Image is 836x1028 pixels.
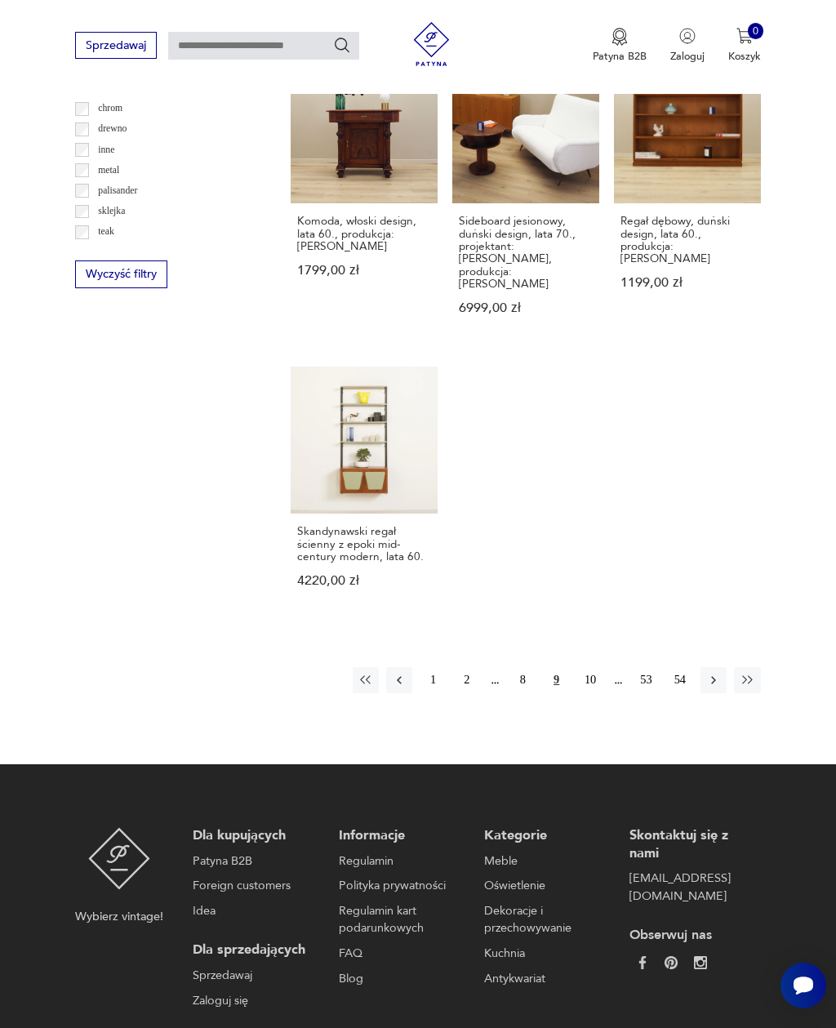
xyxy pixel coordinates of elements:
[629,870,753,905] a: [EMAIL_ADDRESS][DOMAIN_NAME]
[736,28,753,44] img: Ikona koszyka
[484,970,607,988] a: Antykwariat
[728,28,761,64] button: 0Koszyk
[75,32,156,59] button: Sprzedawaj
[75,260,167,287] button: Wyczyść filtry
[667,667,693,693] button: 54
[509,667,536,693] button: 8
[339,852,462,870] a: Regulamin
[291,56,438,343] a: Komoda, włoski design, lata 60., produkcja: WłochyKomoda, włoski design, lata 60., produkcja: [PE...
[75,908,163,926] p: Wybierz vintage!
[98,244,171,260] p: tworzywo sztuczne
[339,902,462,937] a: Regulamin kart podarunkowych
[339,945,462,963] a: FAQ
[98,203,125,220] p: sklejka
[98,162,119,179] p: metal
[98,100,122,117] p: chrom
[748,23,764,39] div: 0
[193,967,316,985] a: Sprzedawaj
[297,265,431,277] p: 1799,00 zł
[484,902,607,937] a: Dekoracje i przechowywanie
[694,956,707,969] img: c2fd9cf7f39615d9d6839a72ae8e59e5.webp
[193,852,316,870] a: Patyna B2B
[291,367,438,616] a: Skandynawski regał ścienny z epoki mid-century modern, lata 60.Skandynawski regał ścienny z epoki...
[459,302,593,314] p: 6999,00 zł
[339,970,462,988] a: Blog
[484,852,607,870] a: Meble
[98,142,114,158] p: inne
[193,877,316,895] a: Foreign customers
[620,215,754,265] h3: Regał dębowy, duński design, lata 60., produkcja: [PERSON_NAME]
[484,945,607,963] a: Kuchnia
[679,28,696,44] img: Ikonka użytkownika
[629,927,753,945] p: Obserwuj nas
[593,28,647,64] a: Ikona medaluPatyna B2B
[333,36,351,54] button: Szukaj
[297,525,431,563] h3: Skandynawski regał ścienny z epoki mid-century modern, lata 60.
[193,827,316,845] p: Dla kupujących
[593,28,647,64] button: Patyna B2B
[620,277,754,289] p: 1199,00 zł
[577,667,603,693] button: 10
[593,49,647,64] p: Patyna B2B
[484,877,607,895] a: Oświetlenie
[297,575,431,587] p: 4220,00 zł
[636,956,649,969] img: da9060093f698e4c3cedc1453eec5031.webp
[544,667,570,693] button: 9
[665,956,678,969] img: 37d27d81a828e637adc9f9cb2e3d3a8a.webp
[728,49,761,64] p: Koszyk
[780,963,826,1008] iframe: Smartsupp widget button
[193,902,316,920] a: Idea
[98,183,137,199] p: palisander
[670,28,705,64] button: Zaloguj
[633,667,659,693] button: 53
[459,215,593,290] h3: Sideboard jesionowy, duński design, lata 70., projektant: [PERSON_NAME], produkcja: [PERSON_NAME]
[193,992,316,1010] a: Zaloguj się
[452,56,599,343] a: Sideboard jesionowy, duński design, lata 70., projektant: Carlo Jensen, produkcja: HundevadSidebo...
[404,22,459,66] img: Patyna - sklep z meblami i dekoracjami vintage
[484,827,607,845] p: Kategorie
[670,49,705,64] p: Zaloguj
[88,827,151,890] img: Patyna - sklep z meblami i dekoracjami vintage
[339,827,462,845] p: Informacje
[339,877,462,895] a: Polityka prywatności
[614,56,761,343] a: Regał dębowy, duński design, lata 60., produkcja: DaniaRegał dębowy, duński design, lata 60., pro...
[611,28,628,46] img: Ikona medalu
[629,827,753,862] p: Skontaktuj się z nami
[98,224,113,240] p: teak
[297,215,431,252] h3: Komoda, włoski design, lata 60., produkcja: [PERSON_NAME]
[420,667,446,693] button: 1
[193,941,316,959] p: Dla sprzedających
[75,42,156,51] a: Sprzedawaj
[454,667,480,693] button: 2
[98,121,127,137] p: drewno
